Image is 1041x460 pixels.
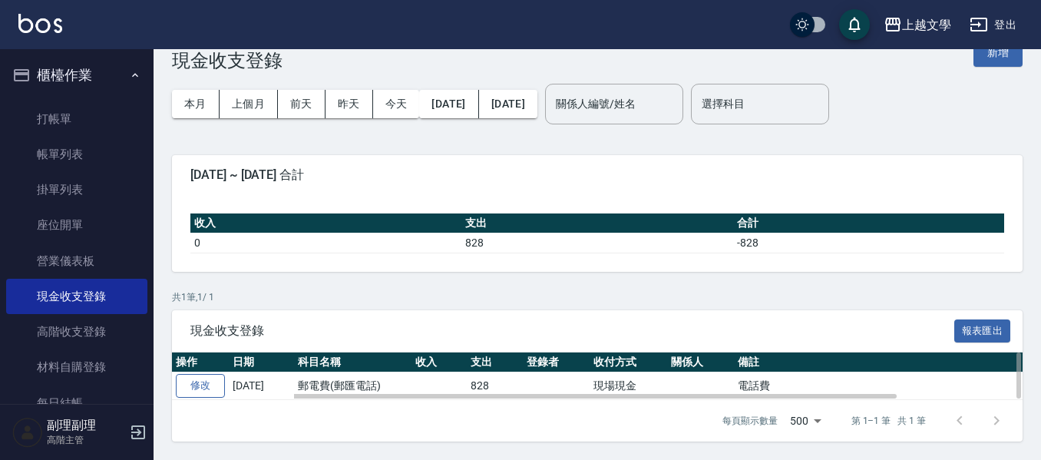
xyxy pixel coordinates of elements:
[954,323,1011,337] a: 報表匯出
[190,213,461,233] th: 收入
[419,90,478,118] button: [DATE]
[229,352,294,372] th: 日期
[733,213,1004,233] th: 合計
[18,14,62,33] img: Logo
[851,414,926,428] p: 第 1–1 筆 共 1 筆
[954,319,1011,343] button: 報表匯出
[667,352,734,372] th: 關係人
[722,414,778,428] p: 每頁顯示數量
[172,50,312,71] h3: 現金收支登錄
[411,352,468,372] th: 收入
[172,352,229,372] th: 操作
[467,372,523,400] td: 828
[523,352,590,372] th: 登錄者
[47,418,125,433] h5: 副理副理
[467,352,523,372] th: 支出
[973,38,1023,67] button: 新增
[877,9,957,41] button: 上越文學
[373,90,420,118] button: 今天
[172,290,1023,304] p: 共 1 筆, 1 / 1
[278,90,326,118] button: 前天
[229,372,294,400] td: [DATE]
[590,372,667,400] td: 現場現金
[6,207,147,243] a: 座位開單
[6,101,147,137] a: 打帳單
[6,243,147,279] a: 營業儀表板
[963,11,1023,39] button: 登出
[6,279,147,314] a: 現金收支登錄
[190,323,954,339] span: 現金收支登錄
[294,352,411,372] th: 科目名稱
[6,349,147,385] a: 材料自購登錄
[973,45,1023,59] a: 新增
[294,372,411,400] td: 郵電費(郵匯電話)
[190,167,1004,183] span: [DATE] ~ [DATE] 合計
[902,15,951,35] div: 上越文學
[12,417,43,448] img: Person
[590,352,667,372] th: 收付方式
[733,233,1004,253] td: -828
[172,90,220,118] button: 本月
[6,314,147,349] a: 高階收支登錄
[6,137,147,172] a: 帳單列表
[220,90,278,118] button: 上個月
[6,172,147,207] a: 掛單列表
[6,55,147,95] button: 櫃檯作業
[479,90,537,118] button: [DATE]
[461,213,732,233] th: 支出
[839,9,870,40] button: save
[47,433,125,447] p: 高階主管
[176,374,225,398] a: 修改
[326,90,373,118] button: 昨天
[461,233,732,253] td: 828
[6,386,147,421] a: 每日結帳
[784,400,827,442] div: 500
[190,233,461,253] td: 0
